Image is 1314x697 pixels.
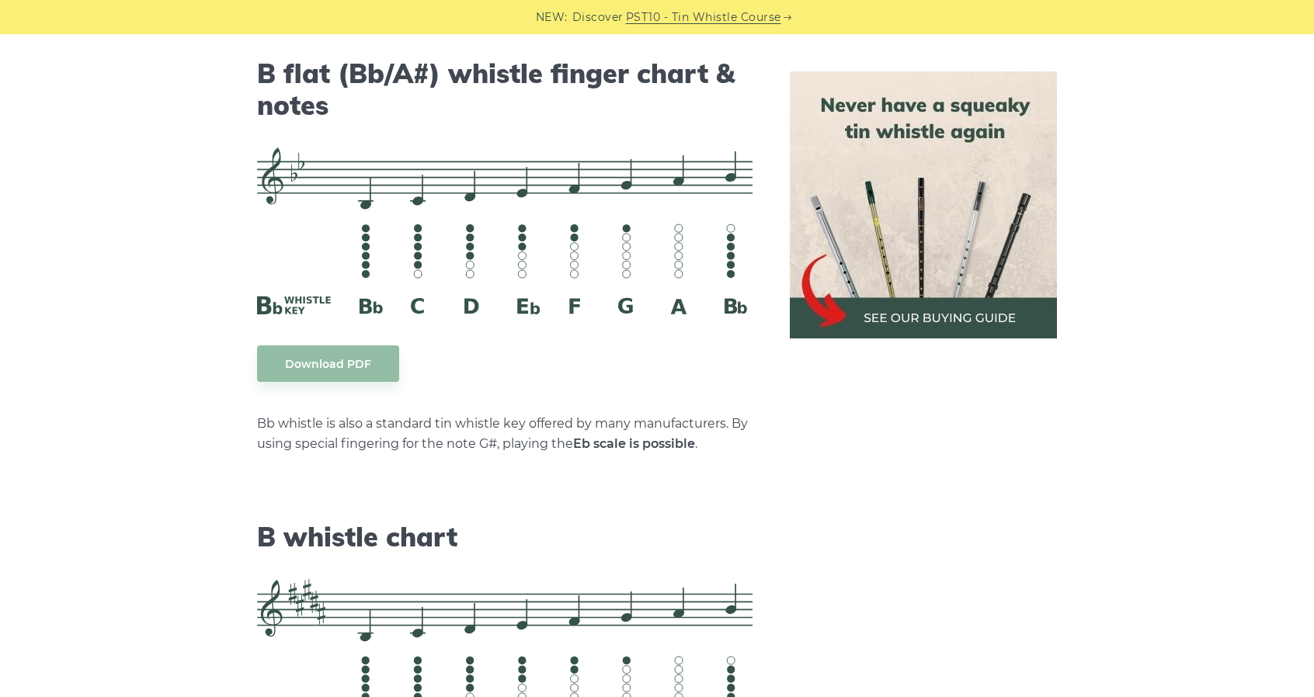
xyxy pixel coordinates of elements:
a: PST10 - Tin Whistle Course [626,9,781,26]
span: NEW: [536,9,568,26]
a: Download PDF [257,345,399,382]
h2: B whistle chart [257,522,753,553]
img: tin whistle buying guide [790,71,1057,338]
span: Discover [572,9,624,26]
img: B flat (Bb) Whistle Fingering Chart And Notes [257,147,753,314]
h2: B flat (Bb/A#) whistle finger chart & notes [257,58,753,122]
p: Bb whistle is also a standard tin whistle key offered by many manufacturers. By using special fin... [257,414,753,454]
strong: Eb scale is possible [573,436,695,451]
